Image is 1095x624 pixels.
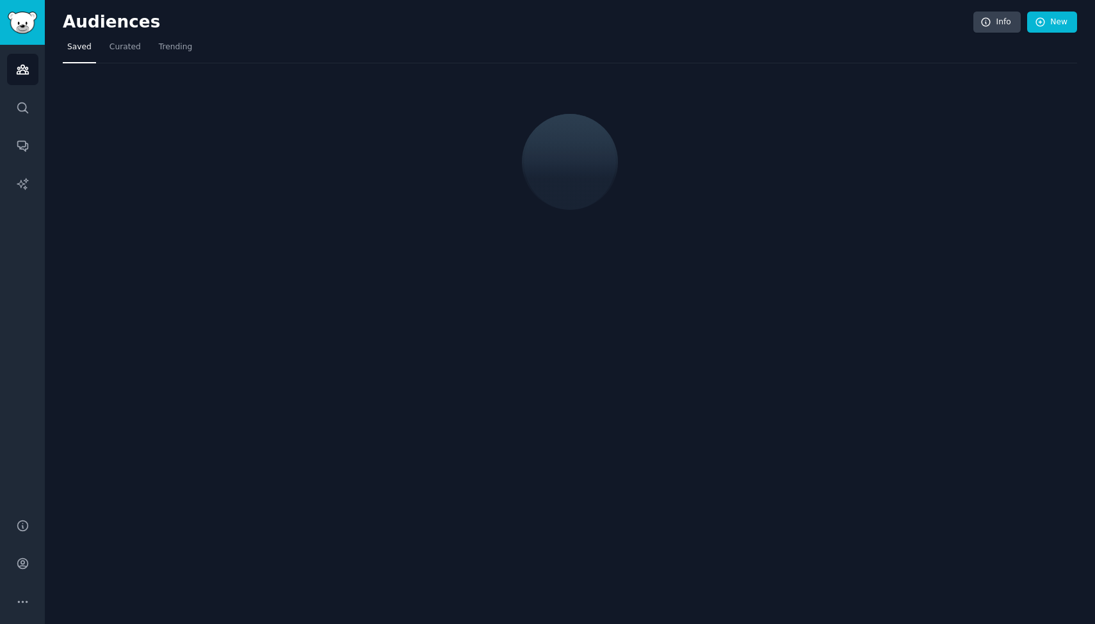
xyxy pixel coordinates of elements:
[63,12,973,33] h2: Audiences
[159,42,192,53] span: Trending
[1027,12,1077,33] a: New
[154,37,197,63] a: Trending
[105,37,145,63] a: Curated
[63,37,96,63] a: Saved
[973,12,1021,33] a: Info
[67,42,92,53] span: Saved
[8,12,37,34] img: GummySearch logo
[109,42,141,53] span: Curated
